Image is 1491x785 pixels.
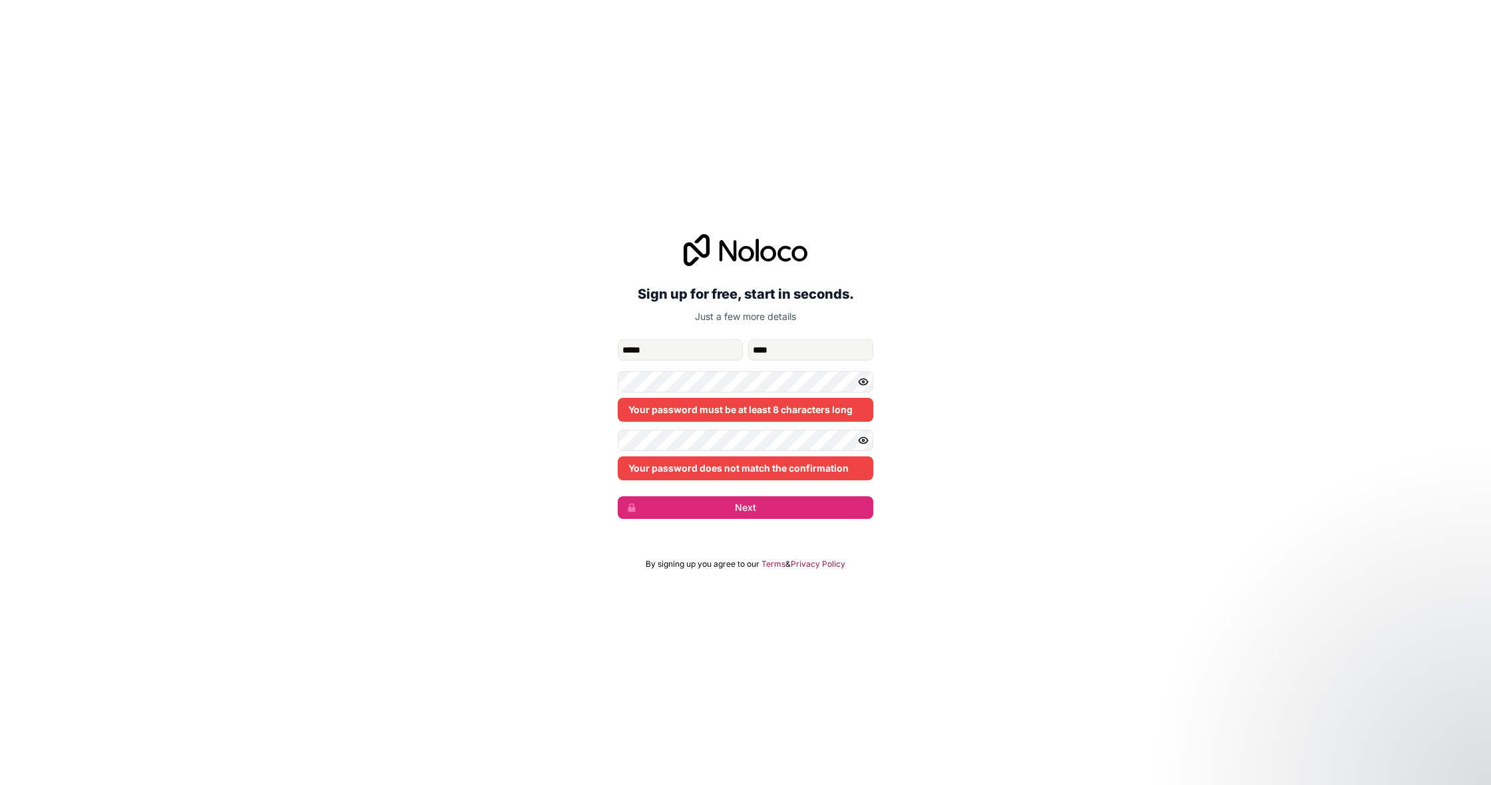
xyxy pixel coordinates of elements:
input: Password [618,371,873,392]
button: Next [618,496,873,519]
p: Just a few more details [618,310,873,323]
div: Your password does not match the confirmation [618,456,873,480]
input: family-name [748,339,873,361]
input: given-name [618,339,743,361]
span: By signing up you agree to our [646,559,759,569]
a: Terms [761,559,785,569]
span: & [785,559,791,569]
a: Privacy Policy [791,559,845,569]
div: Your password must be at least 8 characters long [618,398,873,422]
input: Confirm password [618,430,873,451]
iframe: Intercom notifications message [1225,685,1491,778]
h2: Sign up for free, start in seconds. [618,282,873,306]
